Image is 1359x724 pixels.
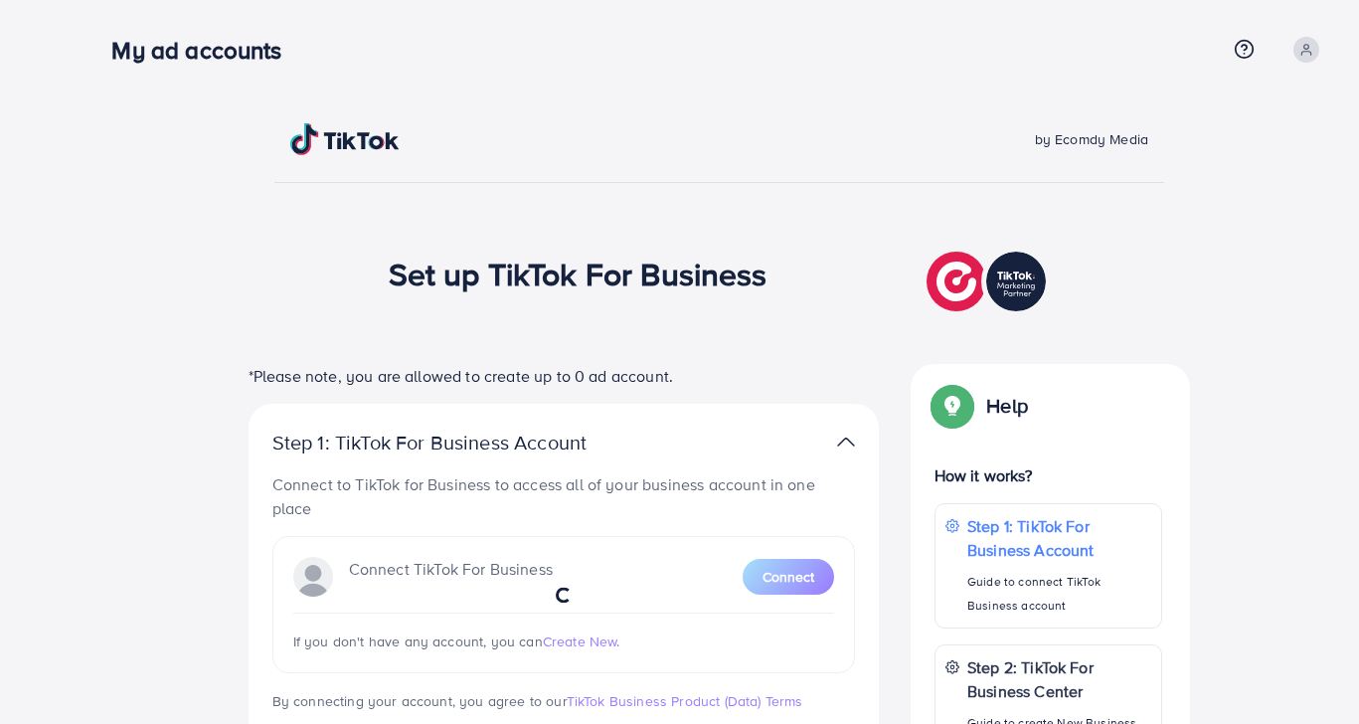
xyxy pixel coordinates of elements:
[967,655,1151,703] p: Step 2: TikTok For Business Center
[272,431,650,454] p: Step 1: TikTok For Business Account
[934,463,1163,487] p: How it works?
[837,428,855,456] img: TikTok partner
[111,36,297,65] h3: My ad accounts
[967,514,1151,562] p: Step 1: TikTok For Business Account
[1035,129,1148,149] span: by Ecomdy Media
[249,364,879,388] p: *Please note, you are allowed to create up to 0 ad account.
[967,570,1151,618] p: Guide to connect TikTok Business account
[927,247,1051,316] img: TikTok partner
[389,255,767,292] h1: Set up TikTok For Business
[986,394,1028,418] p: Help
[290,123,400,155] img: TikTok
[934,388,970,424] img: Popup guide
